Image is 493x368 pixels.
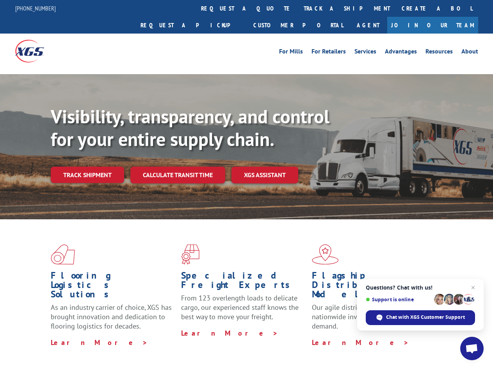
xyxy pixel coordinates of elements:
span: Our agile distribution network gives you nationwide inventory management on demand. [312,303,434,331]
span: Support is online [366,297,431,302]
div: Chat with XGS Customer Support [366,310,475,325]
p: From 123 overlength loads to delicate cargo, our experienced staff knows the best way to move you... [181,293,306,328]
h1: Specialized Freight Experts [181,271,306,293]
img: xgs-icon-total-supply-chain-intelligence-red [51,244,75,265]
b: Visibility, transparency, and control for your entire supply chain. [51,104,329,151]
div: Open chat [460,337,484,360]
a: Request a pickup [135,17,247,34]
a: About [461,48,478,57]
span: Chat with XGS Customer Support [386,314,465,321]
a: Customer Portal [247,17,349,34]
span: Close chat [468,283,478,292]
a: Learn More > [312,338,409,347]
h1: Flagship Distribution Model [312,271,436,303]
a: Advantages [385,48,417,57]
a: Track shipment [51,167,124,183]
a: For Mills [279,48,303,57]
span: Questions? Chat with us! [366,284,475,291]
a: Learn More > [181,329,278,338]
a: Resources [425,48,453,57]
a: Join Our Team [387,17,478,34]
a: Services [354,48,376,57]
a: Agent [349,17,387,34]
h1: Flooring Logistics Solutions [51,271,175,303]
a: For Retailers [311,48,346,57]
a: XGS ASSISTANT [231,167,298,183]
a: Calculate transit time [130,167,225,183]
img: xgs-icon-flagship-distribution-model-red [312,244,339,265]
img: xgs-icon-focused-on-flooring-red [181,244,199,265]
span: As an industry carrier of choice, XGS has brought innovation and dedication to flooring logistics... [51,303,172,331]
a: Learn More > [51,338,148,347]
a: [PHONE_NUMBER] [15,4,56,12]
